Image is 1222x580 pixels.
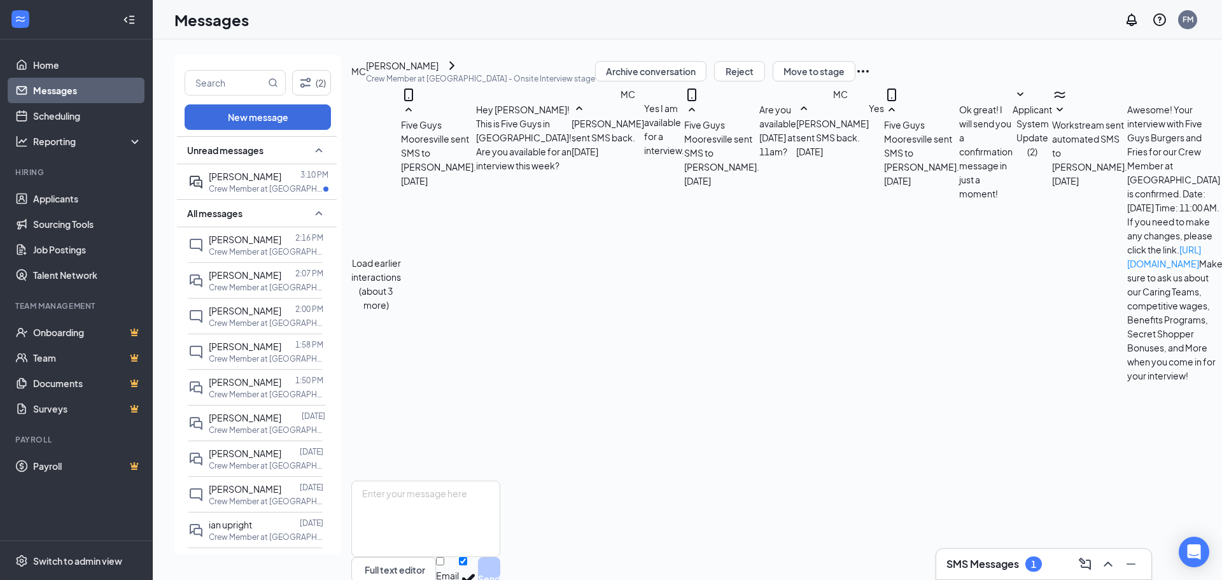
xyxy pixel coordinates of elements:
[185,71,265,95] input: Search
[401,174,428,188] span: [DATE]
[209,483,281,495] span: [PERSON_NAME]
[300,482,323,493] p: [DATE]
[15,301,139,311] div: Team Management
[209,376,281,388] span: [PERSON_NAME]
[796,145,823,159] span: [DATE]
[684,103,699,118] svg: SmallChevronUp
[572,118,644,143] span: [PERSON_NAME] sent SMS back.
[401,87,416,103] svg: MobileSms
[1152,12,1167,27] svg: QuestionInfo
[209,318,323,329] p: Crew Member at [GEOGRAPHIC_DATA]
[1100,556,1116,572] svg: ChevronUp
[366,73,595,84] p: Crew Member at [GEOGRAPHIC_DATA] - Onsite Interview stage
[796,118,869,143] span: [PERSON_NAME] sent SMS back.
[209,234,281,245] span: [PERSON_NAME]
[714,61,765,81] button: Reject
[1183,14,1193,25] div: FM
[209,519,252,530] span: ian upright
[188,174,204,190] svg: ActiveDoubleChat
[185,104,331,130] button: New message
[300,553,323,564] p: [DATE]
[188,416,204,431] svg: DoubleChat
[855,64,871,79] svg: Ellipses
[1123,556,1139,572] svg: Minimize
[33,211,142,237] a: Sourcing Tools
[884,87,899,103] svg: MobileSms
[15,434,139,445] div: Payroll
[476,104,572,171] span: Hey [PERSON_NAME]! This is Five Guys in [GEOGRAPHIC_DATA]! Are you available for an interview thi...
[15,135,28,148] svg: Analysis
[187,207,242,220] span: All messages
[684,174,711,188] span: [DATE]
[188,273,204,288] svg: DoubleChat
[946,557,1019,571] h3: SMS Messages
[33,186,142,211] a: Applicants
[209,353,323,364] p: Crew Member at [GEOGRAPHIC_DATA]
[759,104,796,157] span: Are you available [DATE] at 11am?
[33,262,142,288] a: Talent Network
[33,371,142,396] a: DocumentsCrown
[1013,104,1052,157] span: Applicant System Update (2)
[1052,174,1079,188] span: [DATE]
[1052,103,1067,118] svg: SmallChevronDown
[209,183,323,194] p: Crew Member at [GEOGRAPHIC_DATA]
[188,380,204,395] svg: DoubleChat
[572,145,598,159] span: [DATE]
[33,52,142,78] a: Home
[33,345,142,371] a: TeamCrown
[302,411,325,421] p: [DATE]
[14,13,27,25] svg: WorkstreamLogo
[209,246,323,257] p: Crew Member at [GEOGRAPHIC_DATA]
[436,557,444,565] input: Email
[884,174,911,188] span: [DATE]
[188,309,204,324] svg: ChatInactive
[268,78,278,88] svg: MagnifyingGlass
[1121,554,1141,574] button: Minimize
[401,103,416,118] svg: SmallChevronUp
[959,104,1013,199] span: Ok great! I will send you a confirmation message in just a moment!
[209,341,281,352] span: [PERSON_NAME]
[209,171,281,182] span: [PERSON_NAME]
[884,119,959,173] span: Five Guys Mooresville sent SMS to [PERSON_NAME].
[209,460,323,471] p: Crew Member at [GEOGRAPHIC_DATA]
[1098,554,1118,574] button: ChevronUp
[187,144,263,157] span: Unread messages
[300,169,328,180] p: 3:10 PM
[123,13,136,26] svg: Collapse
[174,9,249,31] h1: Messages
[884,103,899,118] svg: SmallChevronUp
[401,119,476,173] span: Five Guys Mooresville sent SMS to [PERSON_NAME].
[595,61,706,81] button: Archive conversation
[459,557,467,565] input: SMS
[33,453,142,479] a: PayrollCrown
[796,101,811,117] svg: SmallChevronUp
[292,70,331,95] button: Filter (2)
[188,487,204,502] svg: ChatInactive
[869,103,884,114] span: Yes
[188,344,204,360] svg: ChatInactive
[209,496,323,507] p: Crew Member at [GEOGRAPHIC_DATA]
[209,425,323,435] p: Crew Member at [GEOGRAPHIC_DATA]
[209,448,281,459] span: [PERSON_NAME]
[295,375,323,386] p: 1:50 PM
[366,59,439,73] div: [PERSON_NAME]
[773,61,855,81] button: Move to stage
[33,320,142,345] a: OnboardingCrown
[311,206,327,221] svg: SmallChevronUp
[209,389,323,400] p: Crew Member at [GEOGRAPHIC_DATA]
[644,103,684,156] span: Yes I am available for a interview.
[188,523,204,538] svg: DoubleChat
[300,446,323,457] p: [DATE]
[1052,87,1067,103] svg: WorkstreamLogo
[15,555,28,567] svg: Settings
[444,58,460,73] svg: ChevronRight
[33,103,142,129] a: Scheduling
[298,75,313,90] svg: Filter
[188,451,204,467] svg: DoubleChat
[209,269,281,281] span: [PERSON_NAME]
[1179,537,1209,567] div: Open Intercom Messenger
[33,78,142,103] a: Messages
[209,412,281,423] span: [PERSON_NAME]
[572,101,587,117] svg: SmallChevronUp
